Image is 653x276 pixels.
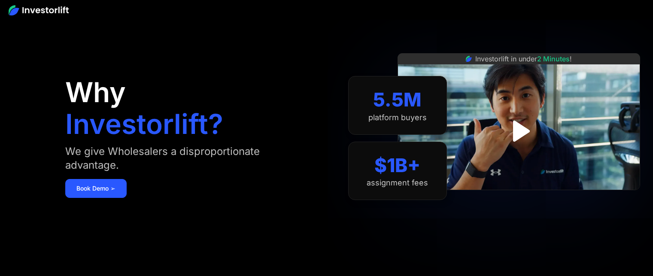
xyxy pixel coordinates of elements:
div: Investorlift in under ! [475,54,572,64]
iframe: Customer reviews powered by Trustpilot [454,194,583,205]
span: 2 Minutes [537,55,570,63]
h1: Why [65,79,126,106]
a: Book Demo ➢ [65,179,127,198]
div: platform buyers [368,113,427,122]
a: open lightbox [500,112,538,150]
h1: Investorlift? [65,110,223,138]
div: assignment fees [367,178,428,188]
div: $1B+ [374,154,420,177]
div: We give Wholesalers a disproportionate advantage. [65,145,301,172]
div: 5.5M [373,88,422,111]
